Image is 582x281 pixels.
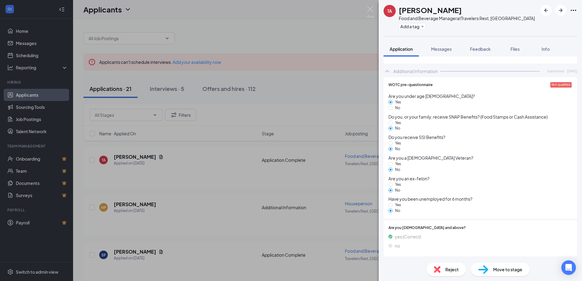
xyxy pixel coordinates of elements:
div: Additional Information [393,68,438,74]
span: No [393,208,403,213]
svg: ArrowRight [557,7,564,14]
h1: [PERSON_NAME] [399,5,462,15]
span: Have you been unemployed for 6 months? [388,196,572,202]
span: Feedback [470,46,491,52]
span: [DATE] [567,68,577,74]
span: Not qualified [552,82,570,87]
span: Are you an ex-felon? [388,175,572,182]
svg: Plus [421,25,424,28]
span: Yes [393,203,403,207]
svg: Ellipses [570,7,577,14]
span: Files [510,46,520,52]
span: no [395,242,400,249]
span: Yes [393,141,403,145]
span: Do you, or your family, receive SNAP Benefits? (Food Stamps or Cash Assistance) [388,113,572,120]
button: ArrowLeftNew [541,5,552,16]
span: Application [390,46,413,52]
span: Are you [DEMOGRAPHIC_DATA] and above? [388,225,466,231]
span: Yes [393,182,403,187]
span: No [393,126,403,130]
span: Reject [445,266,459,273]
span: Yes [393,120,403,125]
span: Do you receive SSI Benefits? [388,134,572,140]
span: Yes [393,100,403,104]
div: Open Intercom Messenger [561,260,576,275]
span: Are you a [DEMOGRAPHIC_DATA] Veteran? [388,154,572,161]
span: No [393,106,403,110]
div: TA [387,8,392,14]
span: WOTC pre-questionnaire [388,82,433,88]
span: Submitted: [547,68,565,74]
span: No [393,147,403,151]
button: ArrowRight [555,5,566,16]
span: Messages [431,46,452,52]
button: PlusAdd a tag [399,23,426,29]
span: Info [542,46,550,52]
span: Yes [393,161,403,166]
svg: ArrowLeftNew [542,7,550,14]
span: yes (Correct) [395,233,421,240]
svg: ChevronUp [384,68,391,75]
span: Are you under age [DEMOGRAPHIC_DATA]? [388,93,572,99]
div: Food and Beverage Manager at Travelers Rest, [GEOGRAPHIC_DATA] [399,15,535,21]
span: Move to stage [493,266,522,273]
span: No [393,167,403,172]
span: No [393,188,403,193]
